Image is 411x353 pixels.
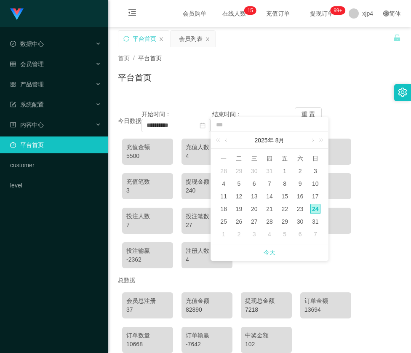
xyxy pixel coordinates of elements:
div: 21 [264,204,275,214]
a: 图标: dashboard平台首页 [10,136,101,153]
span: 会员管理 [10,61,44,67]
div: 充值金额 [186,297,228,305]
td: 2025年8月18日 [216,203,231,215]
span: 结束时间： [212,111,242,118]
td: 2025年8月17日 [308,190,323,203]
div: 会员列表 [179,31,203,47]
td: 2025年8月19日 [231,203,246,215]
div: 7 [126,221,169,230]
span: 五 [277,155,292,162]
div: 5500 [126,152,169,160]
div: 31 [264,166,275,176]
td: 2025年9月7日 [308,228,323,241]
div: 6 [249,179,259,189]
div: 充值金额 [126,143,169,152]
span: 充值订单 [262,11,294,16]
a: 今天 [264,244,275,260]
div: 19 [234,204,244,214]
td: 2025年9月1日 [216,228,231,241]
td: 2025年8月1日 [277,165,292,177]
div: 7218 [245,305,288,314]
div: 今日数据 [118,117,141,126]
td: 2025年8月11日 [216,190,231,203]
div: 1 [219,229,229,239]
div: 27 [249,217,259,227]
div: -7642 [186,340,228,349]
sup: 15 [244,6,256,15]
td: 2025年7月30日 [247,165,262,177]
div: 31 [310,217,320,227]
td: 2025年8月20日 [247,203,262,215]
div: 7 [264,179,275,189]
td: 2025年9月4日 [262,228,277,241]
td: 2025年7月31日 [262,165,277,177]
td: 2025年9月6日 [292,228,307,241]
p: 1 [248,6,251,15]
td: 2025年8月30日 [292,215,307,228]
td: 2025年8月4日 [216,177,231,190]
td: 2025年8月25日 [216,215,231,228]
div: 2 [295,166,305,176]
i: 图标: calendar [200,123,205,128]
div: 22 [280,204,290,214]
div: 28 [219,166,229,176]
td: 2025年8月13日 [247,190,262,203]
i: 图标: appstore-o [10,81,16,87]
td: 2025年7月28日 [216,165,231,177]
td: 2025年8月10日 [308,177,323,190]
th: 周日 [308,152,323,165]
div: 3 [249,229,259,239]
div: 16 [295,191,305,201]
td: 2025年7月29日 [231,165,246,177]
div: 13 [249,191,259,201]
td: 2025年9月5日 [277,228,292,241]
div: 25 [219,217,229,227]
p: 5 [250,6,253,15]
div: 投注笔数 [186,212,228,221]
td: 2025年8月16日 [292,190,307,203]
a: level [10,177,101,194]
div: 投注输赢 [126,246,169,255]
div: 2 [234,229,244,239]
a: 8月 [275,132,286,149]
div: 14 [264,191,275,201]
h1: 平台首页 [118,71,152,84]
td: 2025年8月23日 [292,203,307,215]
span: 二 [231,155,246,162]
div: 提现金额 [186,177,228,186]
span: 数据中心 [10,40,44,47]
span: / [133,55,135,62]
td: 2025年8月2日 [292,165,307,177]
span: 系统配置 [10,101,44,108]
th: 周六 [292,152,307,165]
td: 2025年8月21日 [262,203,277,215]
div: 9 [295,179,305,189]
div: 会员总注册 [126,297,169,305]
span: 产品管理 [10,81,44,88]
div: 6 [295,229,305,239]
div: 20 [249,204,259,214]
div: 10 [310,179,320,189]
div: -2362 [126,255,169,264]
td: 2025年8月12日 [231,190,246,203]
td: 2025年8月29日 [277,215,292,228]
span: 在线人数 [218,11,250,16]
div: 30 [249,166,259,176]
div: 13694 [304,305,347,314]
a: 下个月 (翻页下键) [308,132,316,149]
div: 3 [310,166,320,176]
div: 订单数量 [126,331,169,340]
i: 图标: menu-fold [118,0,147,27]
div: 充值笔数 [126,177,169,186]
div: 4 [219,179,229,189]
div: 12 [234,191,244,201]
div: 7 [310,229,320,239]
th: 周三 [247,152,262,165]
div: 30 [295,217,305,227]
td: 2025年8月6日 [247,177,262,190]
div: 投注人数 [126,212,169,221]
div: 15 [280,191,290,201]
div: 1 [280,166,290,176]
button: 重 置 [295,107,322,121]
a: 上一年 (Control键加左方向键) [214,132,225,149]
